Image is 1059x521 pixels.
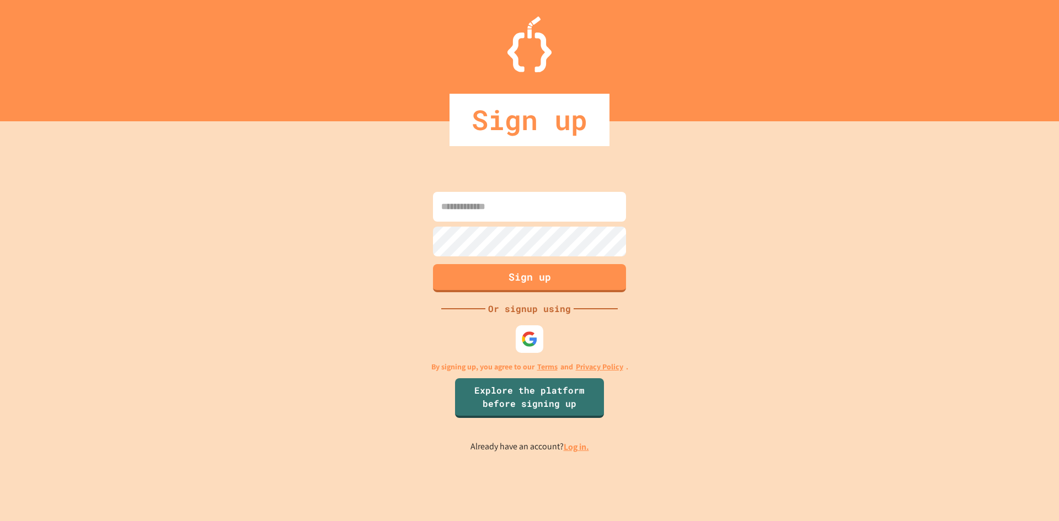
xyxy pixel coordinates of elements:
[431,361,628,373] p: By signing up, you agree to our and .
[450,94,609,146] div: Sign up
[507,17,552,72] img: Logo.svg
[485,302,574,315] div: Or signup using
[564,441,589,453] a: Log in.
[455,378,604,418] a: Explore the platform before signing up
[470,440,589,454] p: Already have an account?
[433,264,626,292] button: Sign up
[576,361,623,373] a: Privacy Policy
[521,331,538,347] img: google-icon.svg
[537,361,558,373] a: Terms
